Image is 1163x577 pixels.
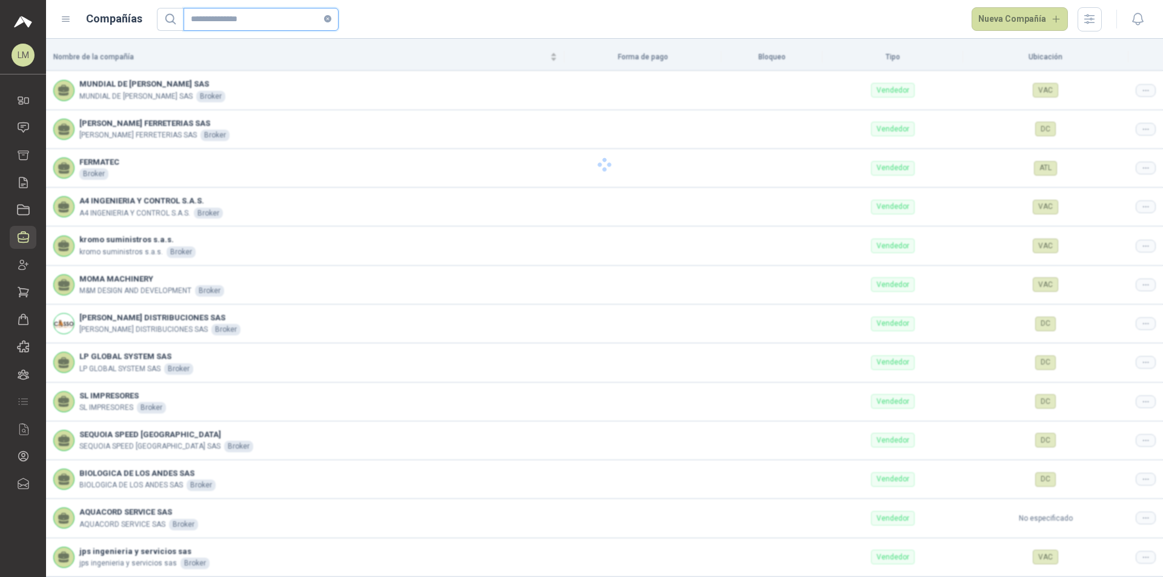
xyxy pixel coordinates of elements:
div: LM [12,44,35,67]
button: Nueva Compañía [972,7,1069,31]
h1: Compañías [86,10,142,27]
img: Logo peakr [14,15,32,29]
span: close-circle [324,13,331,25]
span: close-circle [324,15,331,22]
